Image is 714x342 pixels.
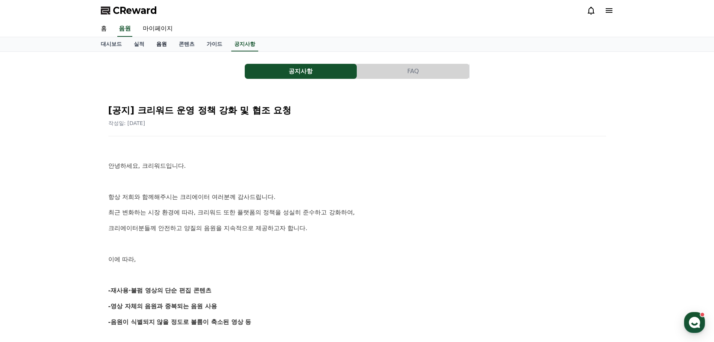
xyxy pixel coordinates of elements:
[108,303,217,310] strong: -영상 자체의 음원과 중복되는 음원 사용
[108,318,251,325] strong: -음원이 식별되지 않을 정도로 볼륨이 축소된 영상 등
[108,255,606,264] p: 이에 따라,
[116,249,125,255] span: 설정
[245,64,357,79] button: 공지사항
[173,37,201,51] a: 콘텐츠
[357,64,470,79] a: FAQ
[108,120,145,126] span: 작성일: [DATE]
[97,238,144,257] a: 설정
[108,208,606,217] p: 최근 변화하는 시장 환경에 따라, 크리워드 또한 플랫폼의 정책을 성실히 준수하고 강화하여,
[108,192,606,202] p: 항상 저희와 함께해주시는 크리에이터 여러분께 감사드립니다.
[49,238,97,257] a: 대화
[117,21,132,37] a: 음원
[101,5,157,17] a: CReward
[108,161,606,171] p: 안녕하세요, 크리워드입니다.
[95,21,113,37] a: 홈
[150,37,173,51] a: 음원
[108,104,606,116] h2: [공지] 크리워드 운영 정책 강화 및 협조 요청
[108,287,211,294] strong: -재사용·불펌 영상의 단순 편집 콘텐츠
[357,64,469,79] button: FAQ
[137,21,179,37] a: 마이페이지
[231,37,258,51] a: 공지사항
[95,37,128,51] a: 대시보드
[2,238,49,257] a: 홈
[108,223,606,233] p: 크리에이터분들께 안전하고 양질의 음원을 지속적으로 제공하고자 합니다.
[69,250,78,256] span: 대화
[24,249,28,255] span: 홈
[201,37,228,51] a: 가이드
[128,37,150,51] a: 실적
[113,5,157,17] span: CReward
